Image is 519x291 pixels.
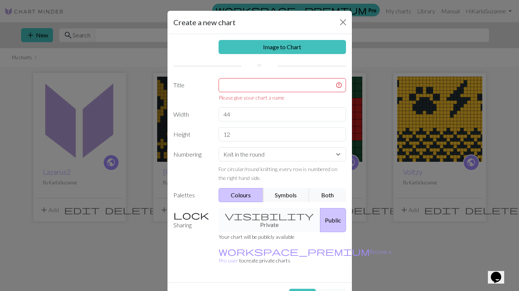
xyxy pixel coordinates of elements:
[219,166,337,181] small: For circular/round knitting, every row is numbered on the right hand side.
[169,208,214,232] label: Sharing
[309,188,346,202] button: Both
[488,261,512,284] iframe: chat widget
[169,147,214,182] label: Numbering
[219,234,295,240] small: Your chart will be publicly available
[219,248,391,264] a: Become a Pro user
[219,40,346,54] a: Image to Chart
[169,188,214,202] label: Palettes
[169,127,214,141] label: Height
[219,248,391,264] small: to create private charts
[320,208,346,232] button: Public
[173,17,236,28] h5: Create a new chart
[337,16,349,28] button: Close
[169,78,214,101] label: Title
[169,107,214,121] label: Width
[219,246,370,257] span: workspace_premium
[219,188,263,202] button: Colours
[219,94,346,101] div: Please give your chart a name
[263,188,310,202] button: Symbols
